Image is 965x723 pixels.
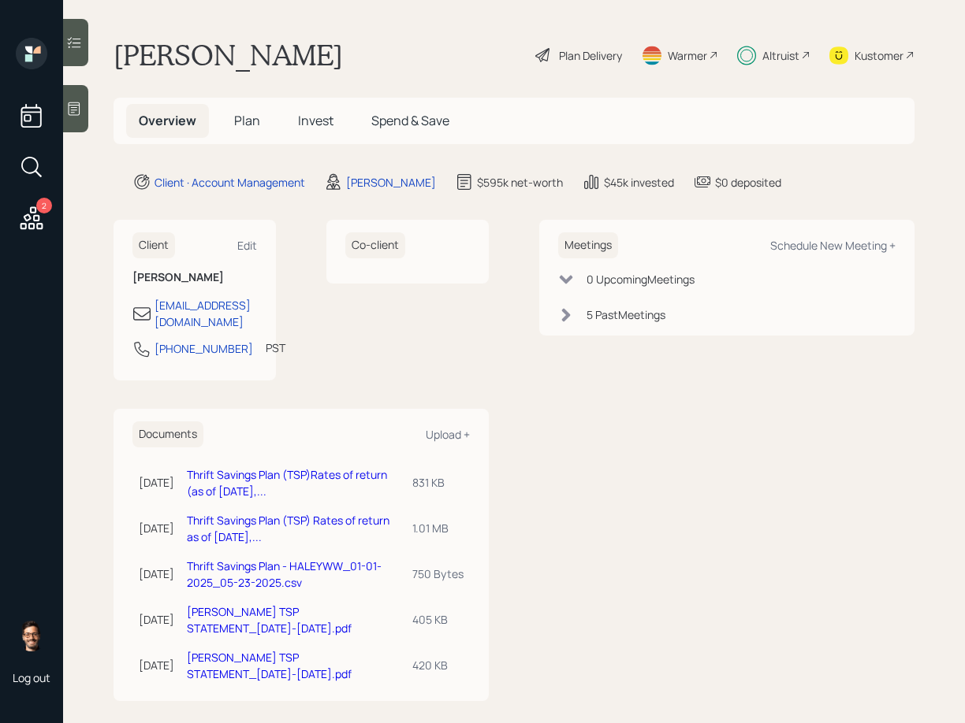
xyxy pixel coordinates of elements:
div: 0 Upcoming Meeting s [587,271,695,287]
h6: Meetings [558,232,618,258]
span: Spend & Save [371,112,449,129]
div: [DATE] [139,520,174,536]
div: $45k invested [604,174,674,191]
div: $595k net-worth [477,174,563,191]
h6: [PERSON_NAME] [132,271,257,284]
div: [PERSON_NAME] [346,174,436,191]
h6: Documents [132,421,203,447]
div: [DATE] [139,565,174,582]
div: 2 [36,198,52,213]
div: $0 deposited [715,174,781,191]
div: PST [266,339,285,356]
div: Edit [237,238,257,253]
a: Thrift Savings Plan - HALEYWW_01-01-2025_05-23-2025.csv [187,558,382,590]
div: [DATE] [139,611,174,628]
div: Altruist [762,47,799,64]
a: [PERSON_NAME] TSP STATEMENT_[DATE]-[DATE].pdf [187,604,352,636]
span: Invest [298,112,333,129]
a: Thrift Savings Plan (TSP)Rates of return (as of [DATE],... [187,467,387,499]
a: [PERSON_NAME] TSP STATEMENT_[DATE]-[DATE].pdf [187,650,352,681]
div: 750 Bytes [412,565,464,582]
div: 420 KB [412,657,464,673]
div: Warmer [668,47,707,64]
h1: [PERSON_NAME] [114,38,343,72]
div: [DATE] [139,474,174,491]
h6: Co-client [345,232,405,258]
div: Upload + [426,427,470,442]
div: 831 KB [412,474,464,491]
div: Log out [13,670,50,685]
img: sami-boghos-headshot.png [16,620,47,651]
div: 405 KB [412,611,464,628]
div: Client · Account Management [155,174,305,191]
div: [EMAIL_ADDRESS][DOMAIN_NAME] [155,297,257,330]
div: [PHONE_NUMBER] [155,340,253,357]
span: Plan [234,112,260,129]
div: Schedule New Meeting + [770,238,896,253]
a: Thrift Savings Plan (TSP) Rates of return as of [DATE],... [187,513,389,544]
div: [DATE] [139,657,174,673]
div: Kustomer [855,47,904,64]
span: Overview [139,112,196,129]
h6: Client [132,232,175,258]
div: 1.01 MB [412,520,464,536]
div: 5 Past Meeting s [587,306,665,323]
div: Plan Delivery [559,47,622,64]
